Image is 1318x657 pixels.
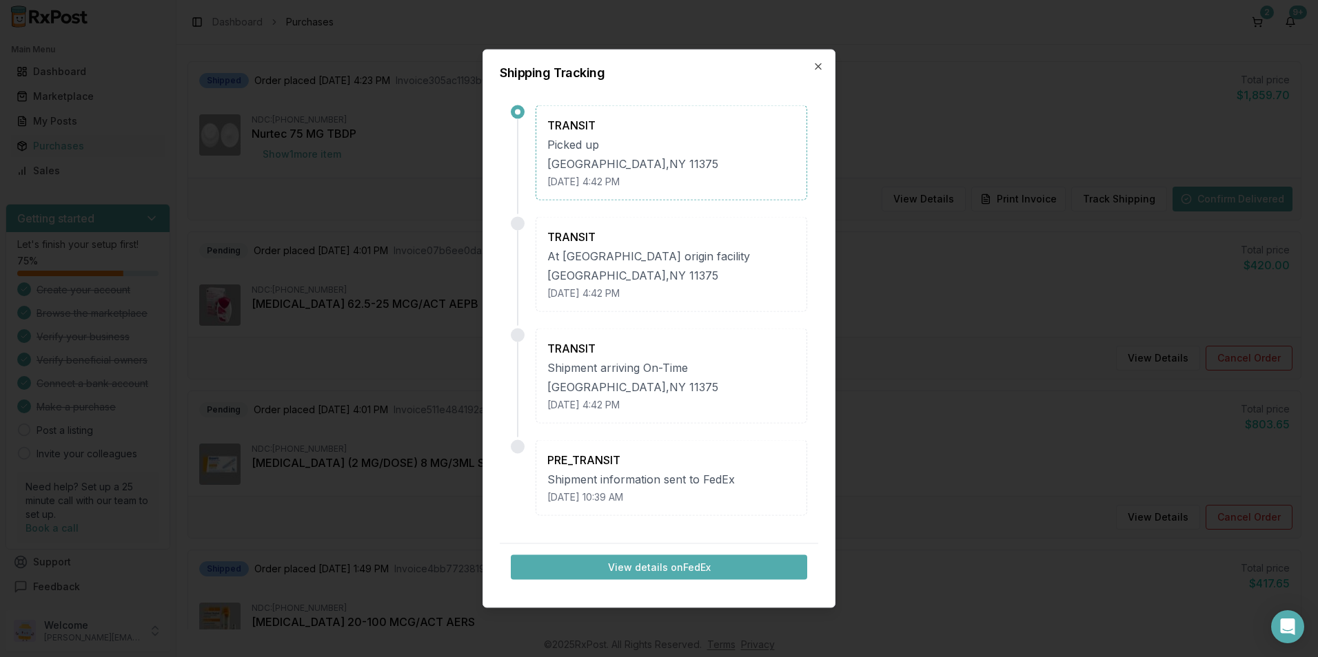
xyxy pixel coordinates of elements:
[547,175,795,189] div: [DATE] 4:42 PM
[547,379,795,395] div: [GEOGRAPHIC_DATA] , NY 11375
[547,248,795,264] div: At [GEOGRAPHIC_DATA] origin facility
[500,67,818,79] h2: Shipping Tracking
[511,555,807,580] button: View details onFedEx
[547,398,795,412] div: [DATE] 4:42 PM
[547,490,795,504] div: [DATE] 10:39 AM
[547,471,795,488] div: Shipment information sent to FedEx
[547,136,795,153] div: Picked up
[547,286,795,300] div: [DATE] 4:42 PM
[547,452,795,468] div: PRE_TRANSIT
[547,267,795,284] div: [GEOGRAPHIC_DATA] , NY 11375
[547,340,795,357] div: TRANSIT
[547,156,795,172] div: [GEOGRAPHIC_DATA] , NY 11375
[547,359,795,376] div: Shipment arriving On-Time
[547,117,795,134] div: TRANSIT
[547,229,795,245] div: TRANSIT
